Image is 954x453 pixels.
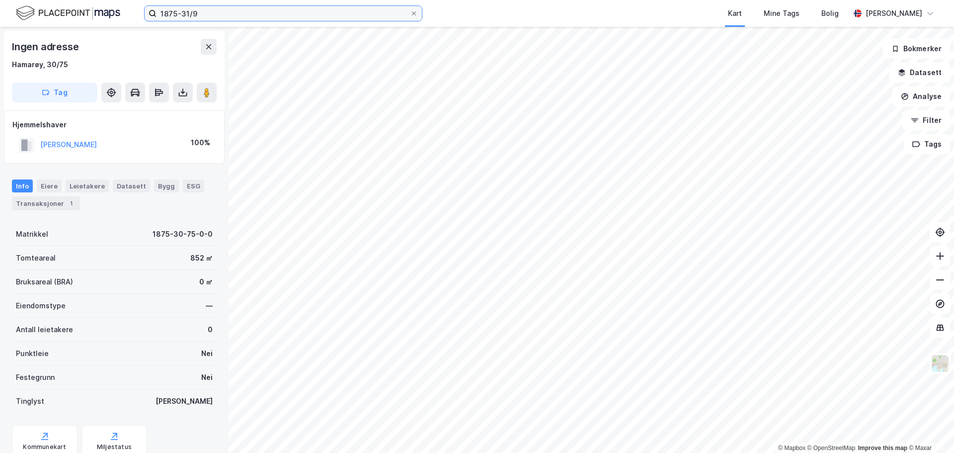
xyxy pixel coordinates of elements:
div: Eiere [37,180,62,192]
button: Analyse [892,87,950,106]
button: Filter [902,110,950,130]
a: OpenStreetMap [807,445,856,452]
div: Ingen adresse [12,39,80,55]
div: 0 [208,324,213,336]
div: Mine Tags [764,7,799,19]
iframe: Chat Widget [904,405,954,453]
div: Leietakere [66,180,109,192]
div: Bruksareal (BRA) [16,276,73,288]
div: Bygg [154,180,179,192]
div: Transaksjoner [12,196,80,210]
div: 1 [66,198,76,208]
img: Z [931,354,950,373]
div: Hamarøy, 30/75 [12,59,68,71]
div: [PERSON_NAME] [866,7,922,19]
a: Improve this map [858,445,907,452]
a: Mapbox [778,445,805,452]
div: Eiendomstype [16,300,66,312]
img: logo.f888ab2527a4732fd821a326f86c7f29.svg [16,4,120,22]
div: Kontrollprogram for chat [904,405,954,453]
div: Punktleie [16,348,49,360]
div: Nei [201,371,213,383]
button: Bokmerker [883,39,950,59]
div: Datasett [113,180,150,192]
div: Kommunekart [23,443,66,451]
div: Kart [728,7,742,19]
div: Tinglyst [16,395,44,407]
div: [PERSON_NAME] [156,395,213,407]
div: ESG [183,180,204,192]
div: 0 ㎡ [199,276,213,288]
button: Tag [12,83,97,102]
button: Tags [904,134,950,154]
div: — [206,300,213,312]
div: 852 ㎡ [190,252,213,264]
div: Bolig [821,7,839,19]
div: Matrikkel [16,228,48,240]
div: 100% [191,137,210,149]
button: Datasett [889,63,950,83]
div: Antall leietakere [16,324,73,336]
div: Festegrunn [16,371,55,383]
div: Tomteareal [16,252,56,264]
div: 1875-30-75-0-0 [153,228,213,240]
div: Miljøstatus [97,443,132,451]
div: Nei [201,348,213,360]
div: Info [12,180,33,192]
input: Søk på adresse, matrikkel, gårdeiere, leietakere eller personer [157,6,410,21]
div: Hjemmelshaver [12,119,216,131]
